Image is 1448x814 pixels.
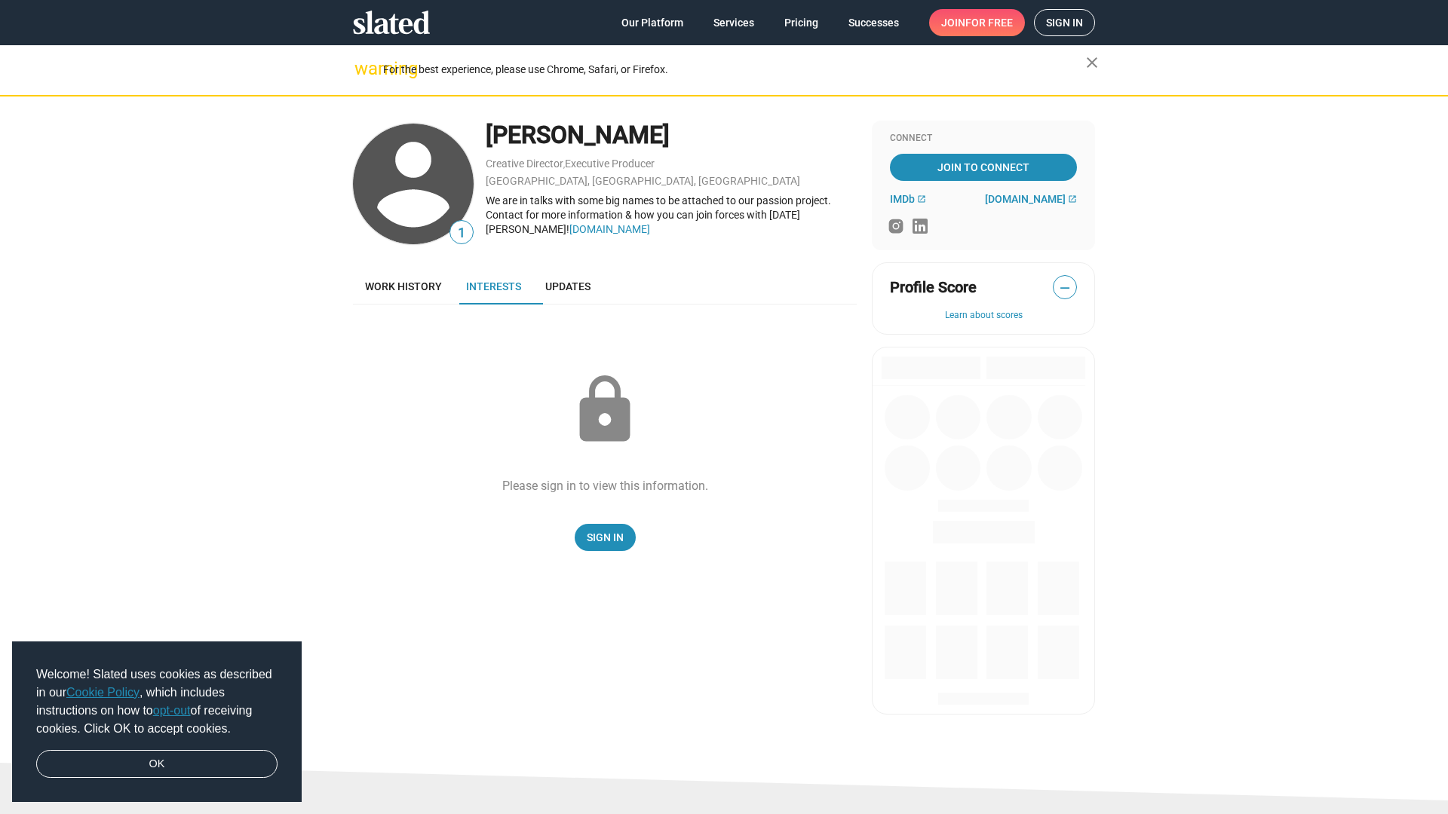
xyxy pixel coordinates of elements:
[454,268,533,304] a: Interests
[1034,9,1095,36] a: Sign in
[893,154,1074,181] span: Join To Connect
[450,223,473,243] span: 1
[890,154,1077,181] a: Join To Connect
[533,268,603,304] a: Updates
[66,686,140,699] a: Cookie Policy
[701,9,766,36] a: Services
[941,9,1013,36] span: Join
[836,9,911,36] a: Successes
[587,524,624,551] span: Sign In
[1068,194,1077,203] mat-icon: open_in_new
[965,9,1013,36] span: for free
[1046,10,1083,35] span: Sign in
[575,524,636,551] a: Sign In
[563,161,565,169] span: ,
[383,60,1086,80] div: For the best experience, please use Chrome, Safari, or Firefox.
[354,60,373,78] mat-icon: warning
[36,666,278,738] span: Welcome! Slated uses cookies as described in our , which includes instructions on how to of recei...
[621,9,683,36] span: Our Platform
[985,193,1077,205] a: [DOMAIN_NAME]
[713,9,754,36] span: Services
[545,280,591,292] span: Updates
[365,280,442,292] span: Work history
[1083,54,1101,72] mat-icon: close
[36,750,278,779] a: dismiss cookie message
[353,268,454,304] a: Work history
[486,194,857,236] div: We are in talks with some big names to be attached to our passion project. Contact for more infor...
[567,372,643,448] mat-icon: lock
[890,133,1077,145] div: Connect
[486,158,563,170] a: Creative Director
[848,9,899,36] span: Successes
[1054,278,1076,298] span: —
[784,9,818,36] span: Pricing
[890,277,977,298] span: Profile Score
[486,119,857,151] div: [PERSON_NAME]
[985,193,1066,205] span: [DOMAIN_NAME]
[565,158,655,170] a: Executive Producer
[917,194,926,203] mat-icon: open_in_new
[772,9,830,36] a: Pricing
[466,280,521,292] span: Interests
[486,175,800,187] a: [GEOGRAPHIC_DATA], [GEOGRAPHIC_DATA], [GEOGRAPHIC_DATA]
[153,704,191,717] a: opt-out
[502,478,708,494] div: Please sign in to view this information.
[890,310,1077,322] button: Learn about scores
[890,193,915,205] span: IMDb
[569,223,650,235] a: [DOMAIN_NAME]
[929,9,1025,36] a: Joinfor free
[609,9,695,36] a: Our Platform
[12,641,302,803] div: cookieconsent
[890,193,926,205] a: IMDb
